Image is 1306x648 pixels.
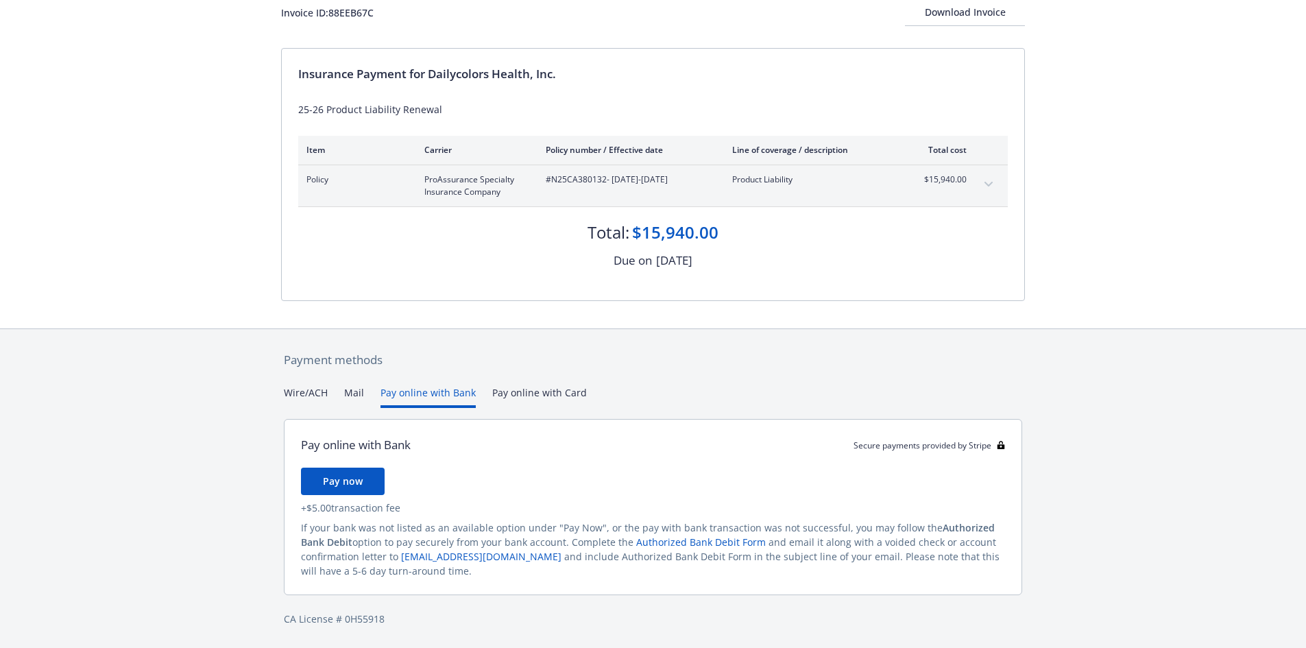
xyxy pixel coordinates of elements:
button: Pay online with Bank [380,385,476,408]
span: #N25CA380132 - [DATE]-[DATE] [546,173,710,186]
div: Line of coverage / description [732,144,893,156]
div: 25-26 Product Liability Renewal [298,102,1008,117]
span: Policy [306,173,402,186]
div: $15,940.00 [632,221,718,244]
div: + $5.00 transaction fee [301,501,1005,515]
button: Pay now [301,468,385,495]
button: Wire/ACH [284,385,328,408]
div: PolicyProAssurance Specialty Insurance Company#N25CA380132- [DATE]-[DATE]Product Liability$15,940... [298,165,1008,206]
div: Invoice ID: 88EEB67C [281,5,374,20]
span: ProAssurance Specialty Insurance Company [424,173,524,198]
div: Total: [588,221,629,244]
div: Pay online with Bank [301,436,411,454]
span: Product Liability [732,173,893,186]
div: Policy number / Effective date [546,144,710,156]
div: Total cost [915,144,967,156]
a: Authorized Bank Debit Form [636,536,766,549]
button: Mail [344,385,364,408]
span: Pay now [323,475,363,488]
button: Pay online with Card [492,385,587,408]
div: Carrier [424,144,524,156]
div: Secure payments provided by Stripe [854,440,1005,451]
span: $15,940.00 [915,173,967,186]
span: Authorized Bank Debit [301,521,995,549]
div: Due on [614,252,652,269]
div: If your bank was not listed as an available option under "Pay Now", or the pay with bank transact... [301,520,1005,578]
div: Item [306,144,402,156]
button: expand content [978,173,1000,195]
div: Insurance Payment for Dailycolors Health, Inc. [298,65,1008,83]
a: [EMAIL_ADDRESS][DOMAIN_NAME] [401,550,561,563]
div: [DATE] [656,252,692,269]
div: Payment methods [284,351,1022,369]
div: CA License # 0H55918 [284,612,1022,626]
